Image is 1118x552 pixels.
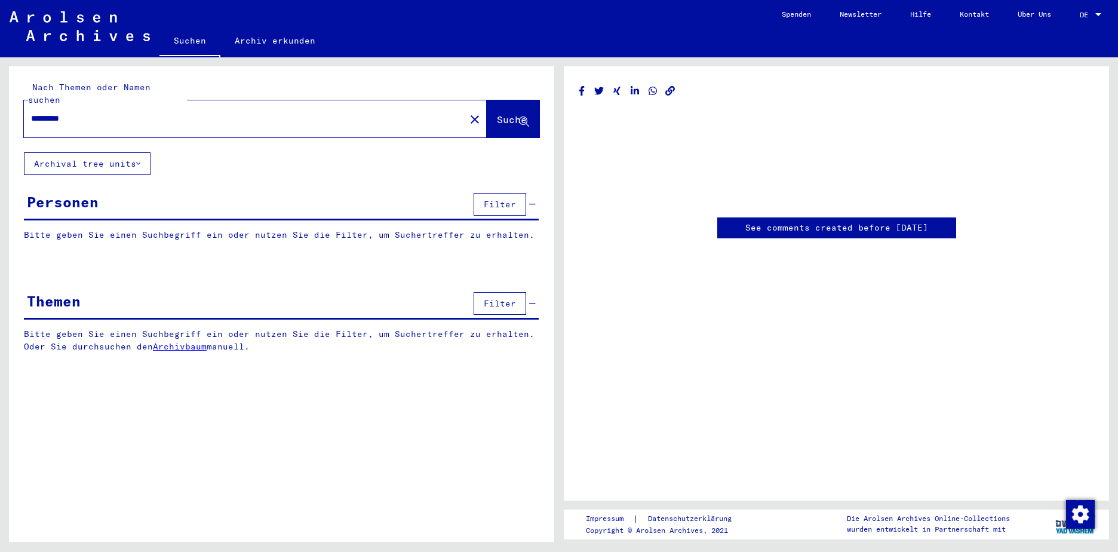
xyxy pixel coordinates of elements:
[10,11,150,41] img: Arolsen_neg.svg
[611,84,623,99] button: Share on Xing
[586,513,746,525] div: |
[474,292,526,315] button: Filter
[1053,509,1098,539] img: yv_logo.png
[159,26,220,57] a: Suchen
[484,298,516,309] span: Filter
[28,82,150,105] mat-label: Nach Themen oder Namen suchen
[474,193,526,216] button: Filter
[638,513,746,525] a: Datenschutzerklärung
[27,191,99,213] div: Personen
[463,107,487,131] button: Clear
[497,114,527,125] span: Suche
[24,152,150,175] button: Archival tree units
[647,84,659,99] button: Share on WhatsApp
[664,84,677,99] button: Copy link
[487,100,539,137] button: Suche
[745,222,928,234] a: See comments created before [DATE]
[1080,10,1088,19] mat-select-trigger: DE
[629,84,641,99] button: Share on LinkedIn
[586,513,633,525] a: Impressum
[24,229,539,241] p: Bitte geben Sie einen Suchbegriff ein oder nutzen Sie die Filter, um Suchertreffer zu erhalten.
[484,199,516,210] span: Filter
[586,525,746,536] p: Copyright © Arolsen Archives, 2021
[593,84,606,99] button: Share on Twitter
[847,513,1010,524] p: Die Arolsen Archives Online-Collections
[847,524,1010,535] p: wurden entwickelt in Partnerschaft mit
[468,112,482,127] mat-icon: close
[24,328,539,353] p: Bitte geben Sie einen Suchbegriff ein oder nutzen Sie die Filter, um Suchertreffer zu erhalten. O...
[27,290,81,312] div: Themen
[220,26,330,55] a: Archiv erkunden
[576,84,588,99] button: Share on Facebook
[1066,500,1095,529] img: Change consent
[153,341,207,352] a: Archivbaum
